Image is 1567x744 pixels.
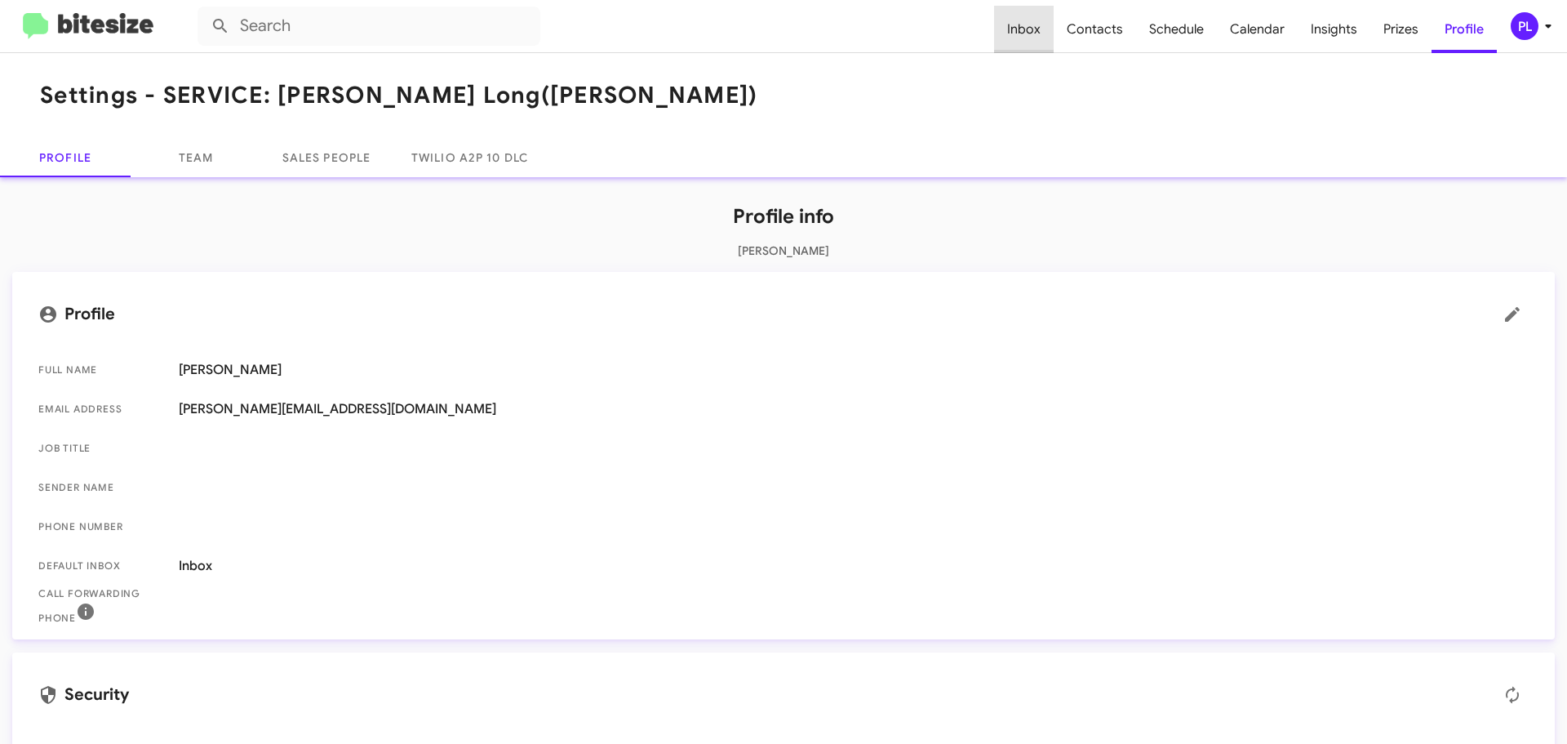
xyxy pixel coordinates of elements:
[12,203,1555,229] h1: Profile info
[38,519,166,535] span: Phone number
[994,6,1054,53] a: Inbox
[1298,6,1370,53] a: Insights
[179,362,1529,378] span: [PERSON_NAME]
[38,479,166,496] span: Sender Name
[1511,12,1538,40] div: PL
[1432,6,1497,53] a: Profile
[392,138,548,177] a: Twilio A2P 10 DLC
[198,7,540,46] input: Search
[38,401,166,417] span: Email Address
[179,558,1529,574] span: Inbox
[38,298,1529,331] mat-card-title: Profile
[38,362,166,378] span: Full Name
[1054,6,1136,53] a: Contacts
[38,679,1529,711] mat-card-title: Security
[1370,6,1432,53] a: Prizes
[38,586,166,626] span: Call Forwarding Phone
[1136,6,1217,53] a: Schedule
[131,138,261,177] a: Team
[261,138,392,177] a: Sales People
[1217,6,1298,53] a: Calendar
[12,243,1555,259] p: [PERSON_NAME]
[38,440,166,457] span: Job Title
[1497,12,1549,40] button: PL
[541,81,758,109] span: ([PERSON_NAME])
[38,558,166,574] span: Default Inbox
[179,401,1529,417] span: [PERSON_NAME][EMAIL_ADDRESS][DOMAIN_NAME]
[40,82,757,109] h1: Settings - SERVICE: [PERSON_NAME] Long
